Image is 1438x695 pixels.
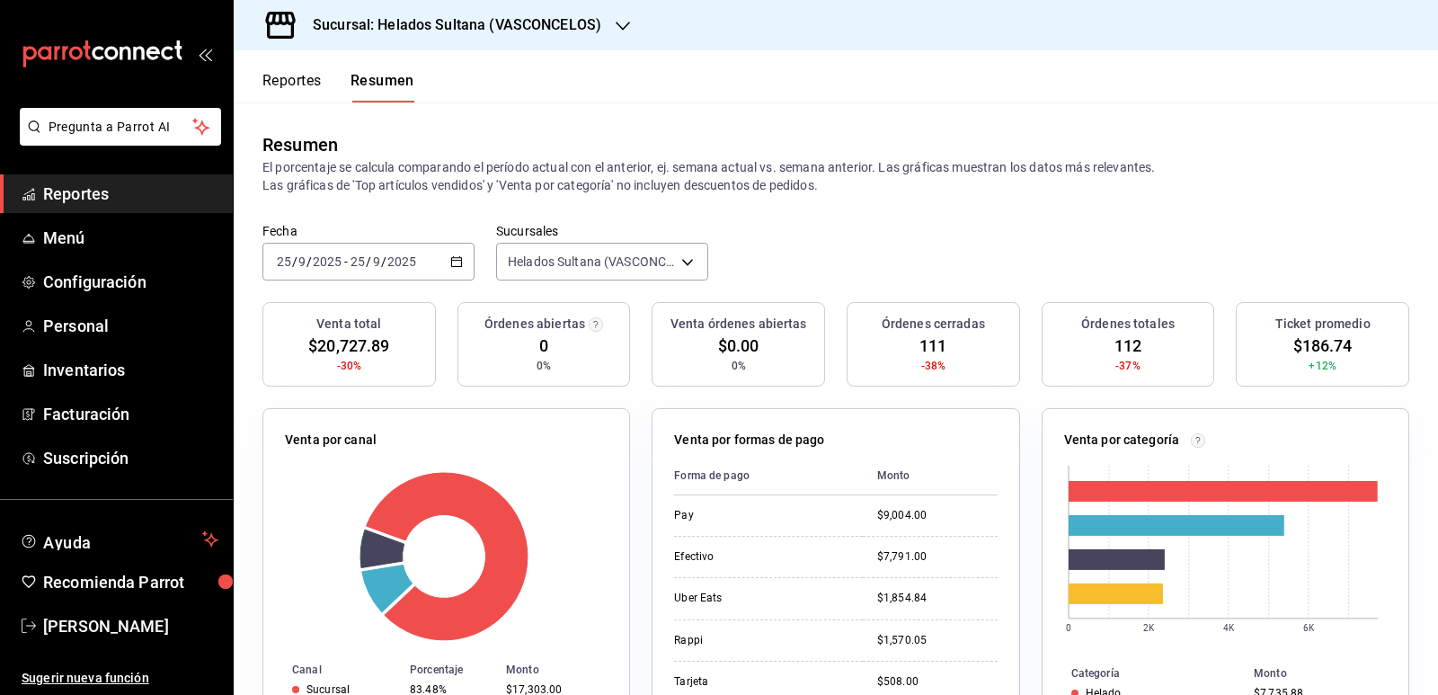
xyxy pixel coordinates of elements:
span: $20,727.89 [308,334,389,358]
h3: Órdenes cerradas [882,315,985,334]
span: Personal [43,314,218,338]
div: $7,791.00 [877,549,998,565]
p: Venta por formas de pago [674,431,824,450]
span: $186.74 [1293,334,1353,358]
span: +12% [1309,358,1336,374]
th: Monto [499,660,629,680]
input: ---- [386,254,417,269]
span: Reportes [43,182,218,206]
span: / [292,254,297,269]
div: $9,004.00 [877,508,998,523]
h3: Órdenes abiertas [484,315,585,334]
span: 0% [732,358,746,374]
span: -30% [337,358,362,374]
button: Reportes [262,72,322,102]
span: Ayuda [43,529,195,550]
span: Configuración [43,270,218,294]
span: / [306,254,312,269]
h3: Sucursal: Helados Sultana (VASCONCELOS) [298,14,601,36]
input: -- [297,254,306,269]
span: -38% [921,358,946,374]
text: 4K [1223,623,1235,633]
span: 0% [537,358,551,374]
div: $1,854.84 [877,591,998,606]
span: Sugerir nueva función [22,669,218,688]
p: El porcentaje se calcula comparando el período actual con el anterior, ej. semana actual vs. sema... [262,158,1409,194]
span: / [366,254,371,269]
div: Resumen [262,131,338,158]
span: [PERSON_NAME] [43,614,218,638]
span: Facturación [43,402,218,426]
div: Uber Eats [674,591,848,606]
h3: Ticket promedio [1275,315,1371,334]
input: -- [276,254,292,269]
span: 111 [919,334,946,358]
th: Monto [1247,664,1408,683]
span: -37% [1115,358,1141,374]
button: open_drawer_menu [198,47,212,61]
p: Venta por categoría [1064,431,1180,450]
label: Fecha [262,225,475,237]
span: Pregunta a Parrot AI [49,118,193,137]
p: Venta por canal [285,431,377,450]
span: Recomienda Parrot [43,570,218,594]
span: 0 [539,334,548,358]
a: Pregunta a Parrot AI [13,130,221,149]
span: - [344,254,348,269]
div: $508.00 [877,674,998,690]
span: 112 [1114,334,1141,358]
div: Rappi [674,633,848,648]
span: Suscripción [43,446,218,470]
div: navigation tabs [262,72,414,102]
input: -- [372,254,381,269]
span: Inventarios [43,358,218,382]
h3: Venta órdenes abiertas [670,315,807,334]
div: Tarjeta [674,674,848,690]
th: Forma de pago [674,457,863,495]
div: $1,570.05 [877,633,998,648]
text: 2K [1143,623,1155,633]
th: Monto [863,457,998,495]
button: Pregunta a Parrot AI [20,108,221,146]
h3: Órdenes totales [1081,315,1175,334]
text: 6K [1303,623,1315,633]
th: Canal [263,660,403,680]
th: Porcentaje [403,660,499,680]
span: Menú [43,226,218,250]
h3: Venta total [316,315,381,334]
text: 0 [1066,623,1071,633]
th: Categoría [1043,664,1247,683]
button: Resumen [351,72,414,102]
input: ---- [312,254,342,269]
span: $0.00 [718,334,759,358]
label: Sucursales [496,225,708,237]
input: -- [350,254,366,269]
span: / [381,254,386,269]
div: Efectivo [674,549,848,565]
span: Helados Sultana (VASCONCELOS) [508,253,675,271]
div: Pay [674,508,848,523]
